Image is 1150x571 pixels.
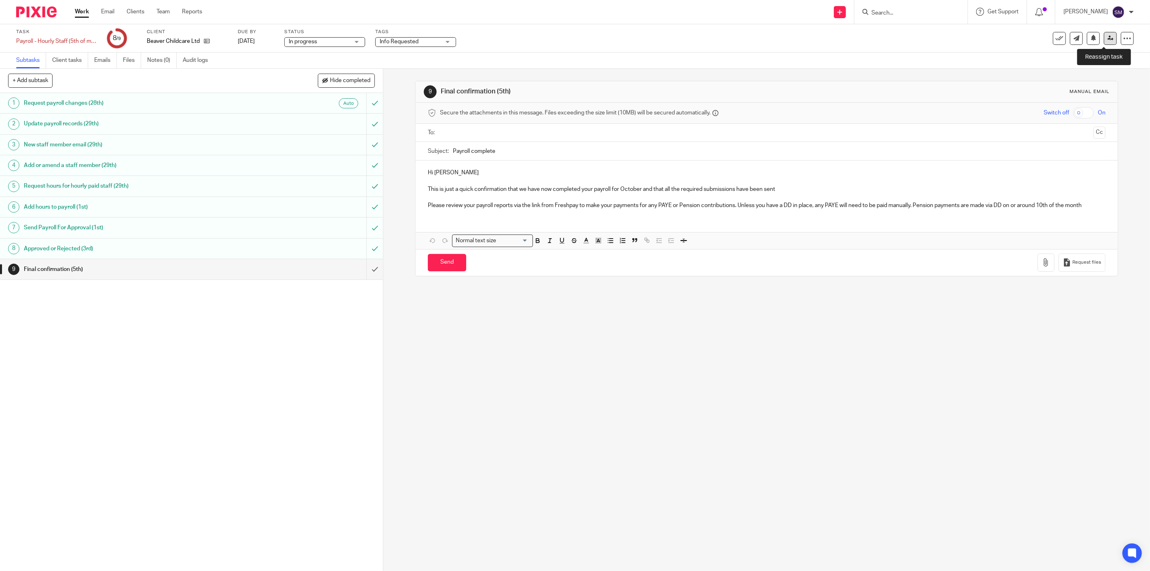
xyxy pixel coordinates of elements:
h1: Add hours to payroll (1st) [24,201,247,213]
div: 4 [8,160,19,171]
span: Request files [1072,259,1101,266]
a: Files [123,53,141,68]
h1: Request hours for hourly paid staff (29th) [24,180,247,192]
p: Hi [PERSON_NAME] [428,169,1106,177]
h1: Add or amend a staff member (29th) [24,159,247,171]
div: 8 [113,34,121,43]
div: 8 [8,243,19,254]
p: Beaver Childcare Ltd [147,37,200,45]
div: 5 [8,181,19,192]
a: Email [101,8,114,16]
label: Tags [375,29,456,35]
label: Subject: [428,147,449,155]
span: Get Support [987,9,1019,15]
img: Pixie [16,6,57,17]
label: Status [284,29,365,35]
span: Secure the attachments in this message. Files exceeding the size limit (10MB) will be secured aut... [440,109,710,117]
div: 1 [8,97,19,109]
label: To: [428,129,437,137]
label: Due by [238,29,274,35]
small: /9 [116,36,121,41]
a: Emails [94,53,117,68]
input: Search for option [499,237,528,245]
h1: New staff member email (29th) [24,139,247,151]
input: Send [428,254,466,271]
p: [PERSON_NAME] [1063,8,1108,16]
span: Hide completed [330,78,370,84]
div: 2 [8,118,19,130]
div: 6 [8,201,19,213]
span: Switch off [1044,109,1069,117]
div: Payroll - Hourly Staff (5th of month) [16,37,97,45]
div: Manual email [1070,89,1110,95]
span: In progress [289,39,317,44]
h1: Update payroll records (29th) [24,118,247,130]
h1: Final confirmation (5th) [441,87,784,96]
button: Cc [1093,127,1106,139]
p: Please review your payroll reports via the link from Freshpay to make your payments for any PAYE ... [428,201,1106,209]
button: Request files [1059,254,1106,272]
h1: Send Payroll For Approval (1st) [24,222,247,234]
img: svg%3E [1112,6,1125,19]
a: Reports [182,8,202,16]
div: 3 [8,139,19,150]
div: 9 [8,264,19,275]
span: On [1098,109,1106,117]
a: Notes (0) [147,53,177,68]
a: Clients [127,8,144,16]
a: Audit logs [183,53,214,68]
a: Subtasks [16,53,46,68]
button: + Add subtask [8,74,53,87]
h1: Request payroll changes (28th) [24,97,247,109]
a: Client tasks [52,53,88,68]
a: Team [156,8,170,16]
span: [DATE] [238,38,255,44]
span: Info Requested [380,39,419,44]
div: 9 [424,85,437,98]
div: Auto [339,98,358,108]
div: 7 [8,222,19,233]
h1: Approved or Rejected (3rd) [24,243,247,255]
label: Task [16,29,97,35]
button: Hide completed [318,74,375,87]
label: Client [147,29,228,35]
h1: Final confirmation (5th) [24,263,247,275]
input: Search [871,10,943,17]
div: Search for option [452,235,533,247]
a: Work [75,8,89,16]
span: Normal text size [454,237,498,245]
p: This is just a quick confirmation that we have now completed your payroll for October and that al... [428,185,1106,193]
